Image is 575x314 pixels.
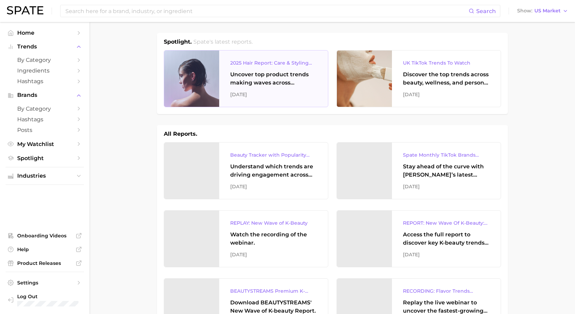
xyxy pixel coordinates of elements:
[17,105,72,112] span: by Category
[17,173,72,179] span: Industries
[17,260,72,266] span: Product Releases
[17,92,72,98] span: Brands
[230,59,317,67] div: 2025 Hair Report: Care & Styling Products
[403,70,490,87] div: Discover the top trends across beauty, wellness, and personal care on TikTok [GEOGRAPHIC_DATA].
[403,287,490,295] div: RECORDING: Flavor Trends Decoded - What's New & What's Next According to TikTok & Google
[403,90,490,99] div: [DATE]
[17,233,72,239] span: Onboarding Videos
[6,65,84,76] a: Ingredients
[17,116,72,123] span: Hashtags
[164,130,197,138] h1: All Reports.
[403,182,490,191] div: [DATE]
[17,78,72,85] span: Hashtags
[403,162,490,179] div: Stay ahead of the curve with [PERSON_NAME]’s latest monthly tracker, spotlighting the fastest-gro...
[230,162,317,179] div: Understand which trends are driving engagement across platforms in the skin, hair, makeup, and fr...
[230,219,317,227] div: REPLAY: New Wave of K-Beauty
[6,90,84,100] button: Brands
[6,244,84,255] a: Help
[230,250,317,259] div: [DATE]
[17,246,72,253] span: Help
[17,127,72,133] span: Posts
[6,153,84,164] a: Spotlight
[17,67,72,74] span: Ingredients
[403,59,490,67] div: UK TikTok Trends To Watch
[337,210,501,267] a: REPORT: New Wave Of K-Beauty: [GEOGRAPHIC_DATA]’s Trending Innovations In Skincare & Color Cosmet...
[230,70,317,87] div: Uncover top product trends making waves across platforms — along with key insights into benefits,...
[230,151,317,159] div: Beauty Tracker with Popularity Index
[6,27,84,38] a: Home
[6,42,84,52] button: Trends
[517,9,532,13] span: Show
[6,291,84,309] a: Log out. Currently logged in with e-mail zeb@ultrapak.us.
[515,7,570,15] button: ShowUS Market
[6,125,84,135] a: Posts
[6,258,84,268] a: Product Releases
[164,38,192,46] h1: Spotlight.
[403,151,490,159] div: Spate Monthly TikTok Brands Tracker
[17,44,72,50] span: Trends
[164,50,328,107] a: 2025 Hair Report: Care & Styling ProductsUncover top product trends making waves across platforms...
[403,231,490,247] div: Access the full report to discover key K-beauty trends influencing [DATE] beauty market
[403,250,490,259] div: [DATE]
[164,210,328,267] a: REPLAY: New Wave of K-BeautyWatch the recording of the webinar.[DATE]
[230,287,317,295] div: BEAUTYSTREAMS Premium K-beauty Trends Report
[17,155,72,161] span: Spotlight
[17,280,72,286] span: Settings
[403,219,490,227] div: REPORT: New Wave Of K-Beauty: [GEOGRAPHIC_DATA]’s Trending Innovations In Skincare & Color Cosmetics
[476,8,496,14] span: Search
[6,103,84,114] a: by Category
[337,50,501,107] a: UK TikTok Trends To WatchDiscover the top trends across beauty, wellness, and personal care on Ti...
[6,278,84,288] a: Settings
[6,171,84,181] button: Industries
[6,55,84,65] a: by Category
[337,142,501,199] a: Spate Monthly TikTok Brands TrackerStay ahead of the curve with [PERSON_NAME]’s latest monthly tr...
[164,142,328,199] a: Beauty Tracker with Popularity IndexUnderstand which trends are driving engagement across platfor...
[65,5,469,17] input: Search here for a brand, industry, or ingredient
[534,9,561,13] span: US Market
[193,38,253,46] h2: Spate's latest reports.
[17,30,72,36] span: Home
[17,141,72,147] span: My Watchlist
[17,293,78,300] span: Log Out
[6,139,84,149] a: My Watchlist
[230,90,317,99] div: [DATE]
[6,231,84,241] a: Onboarding Videos
[17,57,72,63] span: by Category
[230,231,317,247] div: Watch the recording of the webinar.
[6,76,84,87] a: Hashtags
[6,114,84,125] a: Hashtags
[7,6,43,14] img: SPATE
[230,182,317,191] div: [DATE]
